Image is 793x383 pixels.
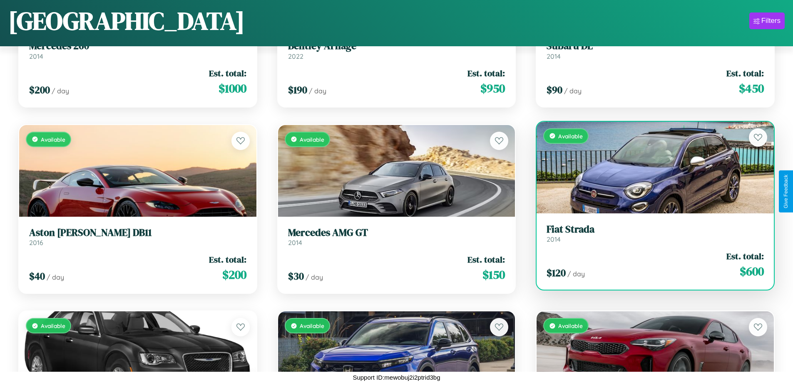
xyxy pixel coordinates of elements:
[726,250,764,262] span: Est. total:
[300,322,324,329] span: Available
[740,263,764,280] span: $ 600
[467,253,505,265] span: Est. total:
[300,136,324,143] span: Available
[726,67,764,79] span: Est. total:
[29,269,45,283] span: $ 40
[52,87,69,95] span: / day
[209,67,246,79] span: Est. total:
[219,80,246,97] span: $ 1000
[41,136,65,143] span: Available
[547,52,561,60] span: 2014
[29,52,43,60] span: 2014
[353,372,440,383] p: Support ID: mewobuj2i2ptrid3bg
[558,133,583,140] span: Available
[739,80,764,97] span: $ 450
[288,227,505,247] a: Mercedes AMG GT2014
[482,266,505,283] span: $ 150
[222,266,246,283] span: $ 200
[547,223,764,244] a: Fiat Strada2014
[288,52,303,60] span: 2022
[29,227,246,247] a: Aston [PERSON_NAME] DB112016
[288,40,505,52] h3: Bentley Arnage
[567,270,585,278] span: / day
[47,273,64,281] span: / day
[8,4,245,38] h1: [GEOGRAPHIC_DATA]
[558,322,583,329] span: Available
[288,269,304,283] span: $ 30
[547,40,764,52] h3: Subaru DL
[41,322,65,329] span: Available
[29,40,246,60] a: Mercedes 2602014
[480,80,505,97] span: $ 950
[288,40,505,60] a: Bentley Arnage2022
[467,67,505,79] span: Est. total:
[29,238,43,247] span: 2016
[783,175,789,208] div: Give Feedback
[288,227,505,239] h3: Mercedes AMG GT
[547,235,561,243] span: 2014
[761,17,781,25] div: Filters
[749,13,785,29] button: Filters
[288,83,307,97] span: $ 190
[564,87,582,95] span: / day
[309,87,326,95] span: / day
[547,83,562,97] span: $ 90
[547,40,764,60] a: Subaru DL2014
[29,40,246,52] h3: Mercedes 260
[209,253,246,265] span: Est. total:
[547,266,566,280] span: $ 120
[288,238,302,247] span: 2014
[29,83,50,97] span: $ 200
[547,223,764,235] h3: Fiat Strada
[306,273,323,281] span: / day
[29,227,246,239] h3: Aston [PERSON_NAME] DB11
